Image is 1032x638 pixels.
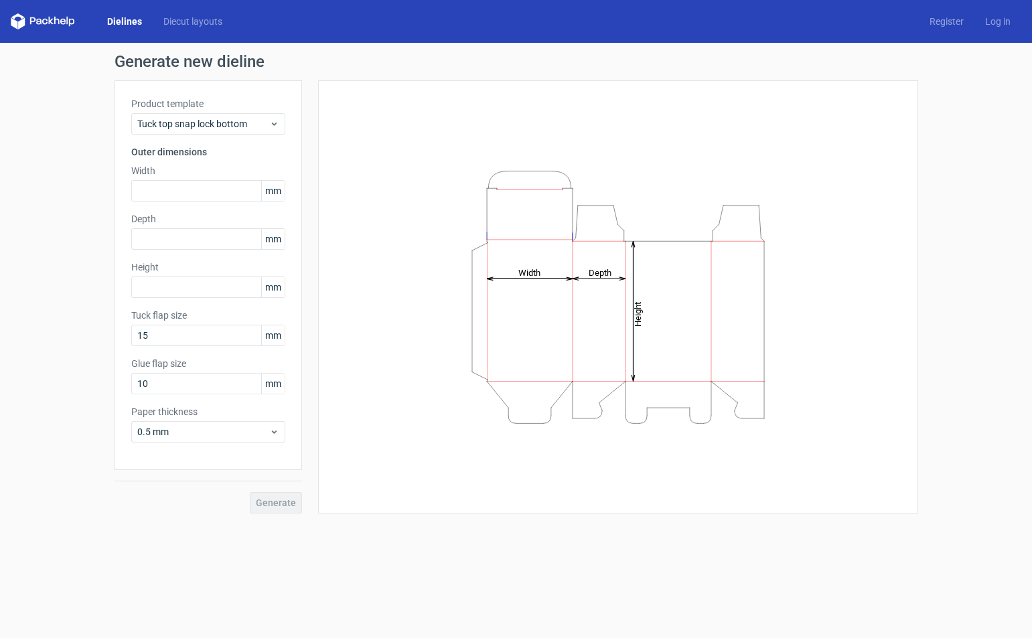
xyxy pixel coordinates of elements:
label: Width [131,164,285,177]
a: Dielines [96,15,153,28]
h3: Outer dimensions [131,145,285,159]
span: Tuck top snap lock bottom [137,117,269,131]
span: mm [261,374,285,394]
a: Diecut layouts [153,15,233,28]
label: Paper thickness [131,405,285,418]
h1: Generate new dieline [115,54,918,70]
tspan: Width [518,267,540,277]
label: Height [131,260,285,274]
tspan: Depth [589,267,611,277]
label: Product template [131,97,285,110]
label: Depth [131,212,285,226]
span: 0.5 mm [137,425,269,438]
span: mm [261,325,285,345]
a: Register [919,15,974,28]
a: Log in [974,15,1021,28]
tspan: Height [633,301,643,326]
span: mm [261,229,285,249]
label: Tuck flap size [131,309,285,322]
span: mm [261,181,285,201]
label: Glue flap size [131,357,285,370]
span: mm [261,277,285,297]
